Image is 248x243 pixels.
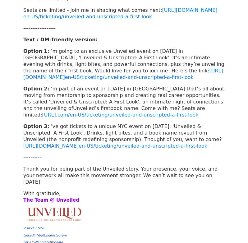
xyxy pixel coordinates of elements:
[23,48,49,54] b: Option 1:
[23,154,225,161] p: ----------
[23,25,225,31] p: ------------------
[23,190,225,197] p: With gratitude,
[23,234,36,237] a: LinkedIn
[73,105,110,111] span: Unveiled’s first
[23,48,225,80] p: I’m going to an exclusive Unveiled event on [DATE] in [GEOGRAPHIC_DATA], 'Unveiled & Unscripted: ...
[23,7,218,20] a: [URL][DOMAIN_NAME]en-US/ticketing/unveiled-and-unscripted-a-first-look
[42,112,199,118] a: [URL].com/en-US/ticketing/unveiled-and-unscripted-a-first-look
[23,123,49,129] b: Option 3:
[23,143,207,149] a: [URL][DOMAIN_NAME]en-US/ticketing/unveiled-and-unscripted-a-first-look
[217,213,248,243] iframe: Chat Widget
[23,166,225,185] p: Thank you for being part of the Unveiled story. Your presence, your voice, and your network all m...
[23,85,225,118] p: I’m part of an event on [DATE] in [GEOGRAPHIC_DATA] that’s all about moving from mentorship to sp...
[23,123,225,149] p: I’ve got tickets to a unique NYC event on [DATE], 'Unveiled & Unscripted: A First Look'. Drinks, ...
[23,68,223,80] a: [URL][DOMAIN_NAME]en-US/ticketing/unveiled-and-unscripted-a-first-look
[23,227,44,230] a: Visit Our Site
[23,197,79,203] font: The Team @ Unveiled
[23,86,49,92] b: Option 2:
[51,234,67,237] a: Instagram
[23,7,225,20] p: Seats are limited - join me in shaping what comes next:
[23,234,67,237] font: I I
[23,37,98,43] b: Text / DM-friendly version:
[37,234,50,237] a: YouTube
[23,204,85,225] img: AIorK4zIR5cT_0sXnmxCJOPndZpJ-9pmNbvT0Dw1NtjPIDoPwbxu9UPv50UjWYXi7T85LJmwAvEEuwI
